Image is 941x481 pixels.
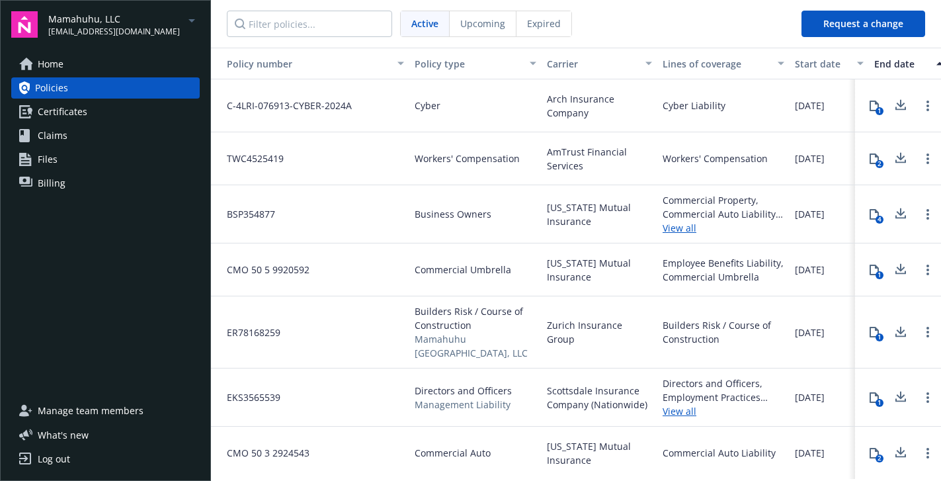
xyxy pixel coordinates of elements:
[876,333,883,341] div: 1
[861,440,887,466] button: 2
[920,324,936,340] a: Open options
[663,193,784,221] div: Commercial Property, Commercial Auto Liability, General Liability, Liquor Liability, Employee Ben...
[38,125,67,146] span: Claims
[527,17,561,30] span: Expired
[795,446,825,460] span: [DATE]
[415,304,536,332] span: Builders Risk / Course of Construction
[663,256,784,284] div: Employee Benefits Liability, Commercial Umbrella
[216,326,280,339] span: ER78168259
[795,152,825,165] span: [DATE]
[547,318,652,346] span: Zurich Insurance Group
[663,404,784,418] a: View all
[411,17,438,30] span: Active
[216,57,389,71] div: Toggle SortBy
[216,390,280,404] span: EKS3565539
[11,125,200,146] a: Claims
[795,326,825,339] span: [DATE]
[795,99,825,112] span: [DATE]
[547,439,652,467] span: [US_STATE] Mutual Insurance
[11,11,38,38] img: navigator-logo.svg
[415,398,512,412] span: Management Liability
[547,92,652,120] span: Arch Insurance Company
[795,207,825,221] span: [DATE]
[415,384,512,398] span: Directors and Officers
[216,57,389,71] div: Policy number
[11,101,200,122] a: Certificates
[795,263,825,277] span: [DATE]
[874,57,928,71] div: End date
[663,446,776,460] div: Commercial Auto Liability
[415,263,511,277] span: Commercial Umbrella
[861,384,887,411] button: 1
[663,318,784,346] div: Builders Risk / Course of Construction
[11,400,200,421] a: Manage team members
[547,256,652,284] span: [US_STATE] Mutual Insurance
[227,11,392,37] input: Filter policies...
[38,400,143,421] span: Manage team members
[547,57,637,71] div: Carrier
[861,146,887,172] button: 2
[38,149,58,170] span: Files
[547,145,652,173] span: AmTrust Financial Services
[409,48,542,79] button: Policy type
[876,271,883,279] div: 1
[11,428,110,442] button: What's new
[795,57,849,71] div: Start date
[663,57,770,71] div: Lines of coverage
[876,399,883,407] div: 1
[657,48,790,79] button: Lines of coverage
[876,107,883,115] div: 1
[415,57,522,71] div: Policy type
[876,160,883,168] div: 2
[216,99,352,112] span: C-4LRI-076913-CYBER-2024A
[11,77,200,99] a: Policies
[415,332,536,360] span: Mamahuhu [GEOGRAPHIC_DATA], LLC
[920,206,936,222] a: Open options
[663,221,784,235] a: View all
[216,263,309,277] span: CMO 50 5 9920592
[547,200,652,228] span: [US_STATE] Mutual Insurance
[920,151,936,167] a: Open options
[11,173,200,194] a: Billing
[48,12,180,26] span: Mamahuhu, LLC
[415,446,491,460] span: Commercial Auto
[11,149,200,170] a: Files
[216,152,284,165] span: TWC4525419
[415,207,491,221] span: Business Owners
[460,17,505,30] span: Upcoming
[876,216,883,224] div: 4
[920,262,936,278] a: Open options
[38,428,89,442] span: What ' s new
[801,11,925,37] button: Request a change
[920,98,936,114] a: Open options
[920,445,936,461] a: Open options
[38,449,70,470] div: Log out
[876,455,883,462] div: 2
[216,207,275,221] span: BSP354877
[547,384,652,412] span: Scottsdale Insurance Company (Nationwide)
[663,99,725,112] div: Cyber Liability
[861,319,887,345] button: 1
[415,152,520,165] span: Workers' Compensation
[38,101,87,122] span: Certificates
[861,257,887,283] button: 1
[861,93,887,119] button: 1
[861,201,887,228] button: 4
[542,48,657,79] button: Carrier
[216,446,309,460] span: CMO 50 3 2924543
[48,26,180,38] span: [EMAIL_ADDRESS][DOMAIN_NAME]
[415,99,440,112] span: Cyber
[48,11,200,38] button: Mamahuhu, LLC[EMAIL_ADDRESS][DOMAIN_NAME]arrowDropDown
[795,390,825,404] span: [DATE]
[663,376,784,404] div: Directors and Officers, Employment Practices Liability
[38,173,65,194] span: Billing
[35,77,68,99] span: Policies
[790,48,869,79] button: Start date
[663,152,768,165] div: Workers' Compensation
[184,12,200,28] a: arrowDropDown
[38,54,63,75] span: Home
[920,390,936,406] a: Open options
[11,54,200,75] a: Home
